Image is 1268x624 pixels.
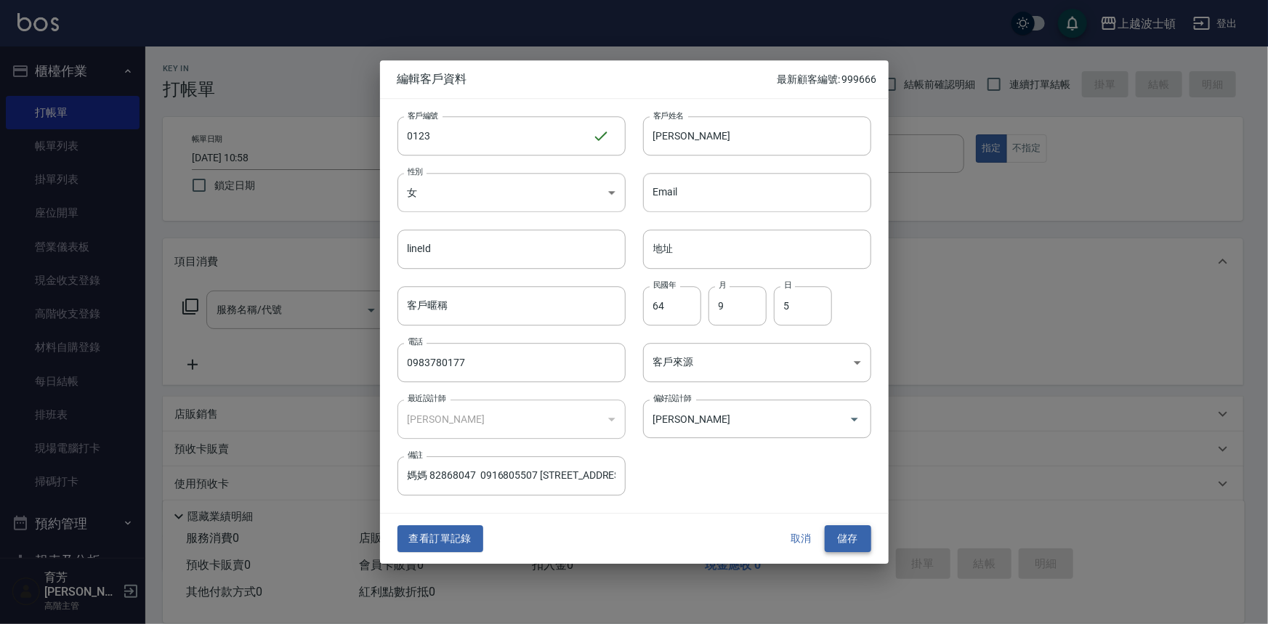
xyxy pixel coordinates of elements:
[825,526,871,553] button: 儲存
[397,72,778,86] span: 編輯客戶資料
[653,110,684,121] label: 客戶姓名
[778,526,825,553] button: 取消
[408,393,445,404] label: 最近設計師
[843,408,866,431] button: Open
[784,280,791,291] label: 日
[719,280,726,291] label: 月
[777,72,876,87] p: 最新顧客編號: 999666
[408,166,423,177] label: 性別
[408,336,423,347] label: 電話
[653,393,691,404] label: 偏好設計師
[397,173,626,212] div: 女
[653,280,676,291] label: 民國年
[397,526,483,553] button: 查看訂單記錄
[408,450,423,461] label: 備註
[397,400,626,439] div: [PERSON_NAME]
[408,110,438,121] label: 客戶編號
